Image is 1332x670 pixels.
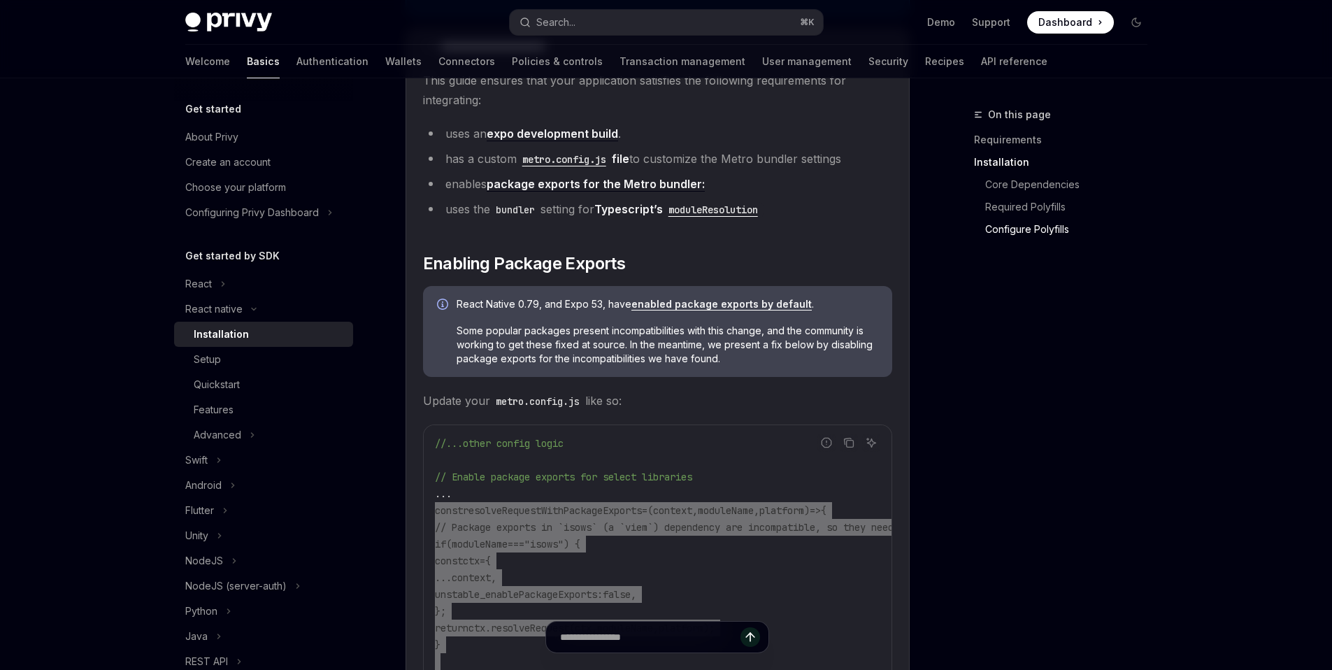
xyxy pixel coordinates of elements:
li: has a custom to customize the Metro bundler settings [423,149,892,169]
span: Update your like so: [423,391,892,411]
div: Advanced [194,427,241,443]
span: "isows" [524,538,564,550]
span: On this page [988,106,1051,123]
span: ) [804,504,810,517]
div: React [185,276,212,292]
span: { [485,555,491,567]
a: Welcome [185,45,230,78]
div: NodeJS (server-auth) [185,578,287,594]
a: Authentication [296,45,368,78]
span: ... [435,487,452,500]
span: React Native 0.79, and Expo 53, have . [457,297,878,311]
span: // Package exports in `isows` (a `viem`) dependency are incompatible, so they need to be disabled [435,521,977,534]
span: const [435,504,463,517]
a: Requirements [974,129,1159,151]
span: = [480,555,485,567]
h5: Get started by SDK [185,248,280,264]
a: Typescript’smoduleResolution [594,202,764,216]
span: Some popular packages present incompatibilities with this change, and the community is working to... [457,324,878,366]
div: Installation [194,326,249,343]
span: // Enable package exports for select libraries [435,471,692,483]
a: Configure Polyfills [985,218,1159,241]
button: Send message [740,627,760,647]
span: , [491,571,496,584]
span: moduleName [698,504,754,517]
li: uses an . [423,124,892,143]
span: }; [435,605,446,618]
a: Recipes [925,45,964,78]
div: Quickstart [194,376,240,393]
span: platform [759,504,804,517]
code: bundler [490,202,540,218]
a: Installation [174,322,353,347]
a: Policies & controls [512,45,603,78]
div: Choose your platform [185,179,286,196]
button: Ask AI [862,434,880,452]
a: Transaction management [620,45,745,78]
button: Copy the contents from the code block [840,434,858,452]
span: ( [446,538,452,550]
a: enabled package exports by default [631,298,812,311]
a: API reference [981,45,1047,78]
a: Quickstart [174,372,353,397]
a: Connectors [438,45,495,78]
a: Choose your platform [174,175,353,200]
div: Flutter [185,502,214,519]
div: About Privy [185,129,238,145]
button: Toggle dark mode [1125,11,1147,34]
span: ... [435,571,452,584]
span: ( [647,504,653,517]
div: Java [185,628,208,645]
span: { [821,504,826,517]
div: REST API [185,653,228,670]
a: User management [762,45,852,78]
span: false [603,588,631,601]
span: resolveRequestWithPackageExports [463,504,642,517]
a: Core Dependencies [985,173,1159,196]
span: moduleName [452,538,508,550]
span: , [692,504,698,517]
li: enables [423,174,892,194]
div: Unity [185,527,208,544]
span: context [452,571,491,584]
a: Demo [927,15,955,29]
a: Basics [247,45,280,78]
button: Search...⌘K [510,10,823,35]
span: === [508,538,524,550]
span: = [642,504,647,517]
div: Configuring Privy Dashboard [185,204,319,221]
code: metro.config.js [517,152,612,167]
a: Installation [974,151,1159,173]
div: Create an account [185,154,271,171]
a: Create an account [174,150,353,175]
a: Setup [174,347,353,372]
div: React native [185,301,243,318]
span: Dashboard [1038,15,1092,29]
span: , [631,588,636,601]
div: NodeJS [185,553,223,569]
a: Features [174,397,353,422]
span: //...other config logic [435,437,564,450]
span: ) { [564,538,580,550]
h5: Get started [185,101,241,117]
code: metro.config.js [490,394,585,409]
span: ⌘ K [800,17,815,28]
span: , [754,504,759,517]
div: Swift [185,452,208,469]
a: package exports for the Metro bundler: [487,177,705,192]
div: Python [185,603,217,620]
img: dark logo [185,13,272,32]
span: context [653,504,692,517]
a: expo development build [487,127,618,141]
a: Support [972,15,1010,29]
a: metro.config.jsfile [517,152,629,166]
svg: Info [437,299,451,313]
code: moduleResolution [663,202,764,218]
a: About Privy [174,124,353,150]
span: unstable_enablePackageExports: [435,588,603,601]
div: Android [185,477,222,494]
a: Security [868,45,908,78]
a: Wallets [385,45,422,78]
div: Setup [194,351,221,368]
span: => [810,504,821,517]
